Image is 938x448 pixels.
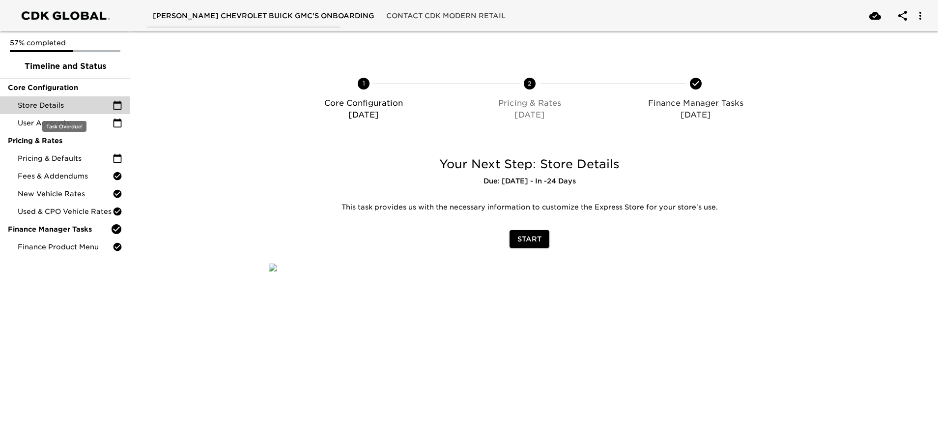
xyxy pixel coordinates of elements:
[8,224,111,234] span: Finance Manager Tasks
[891,4,914,28] button: account of current user
[284,109,443,121] p: [DATE]
[269,156,790,172] h5: Your Next Step: Store Details
[276,203,783,212] p: This task provides us with the necessary information to customize the Express Store for your stor...
[8,136,122,146] span: Pricing & Rates
[617,109,775,121] p: [DATE]
[10,38,120,48] p: 57% completed
[517,233,541,245] span: Start
[510,230,549,248] button: Start
[8,60,122,72] span: Timeline and Status
[269,264,277,271] img: qkibX1zbU72zw90W6Gan%2FTemplates%2FRjS7uaFIXtg43HUzxvoG%2F3e51d9d6-1114-4229-a5bf-f5ca567b6beb.jpg
[153,10,374,22] span: [PERSON_NAME] Chevrolet Buick GMC's Onboarding
[451,97,609,109] p: Pricing & Rates
[617,97,775,109] p: Finance Manager Tasks
[18,242,113,252] span: Finance Product Menu
[18,118,113,128] span: User Accounts
[8,83,122,92] span: Core Configuration
[18,171,113,181] span: Fees & Addendums
[528,80,532,87] text: 2
[863,4,887,28] button: save
[386,10,506,22] span: Contact CDK Modern Retail
[363,80,365,87] text: 1
[18,153,113,163] span: Pricing & Defaults
[18,100,113,110] span: Store Details
[909,4,932,28] button: account of current user
[18,207,113,216] span: Used & CPO Vehicle Rates
[269,176,790,187] h6: Due: [DATE] - In -24 Days
[18,189,113,199] span: New Vehicle Rates
[284,97,443,109] p: Core Configuration
[451,109,609,121] p: [DATE]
